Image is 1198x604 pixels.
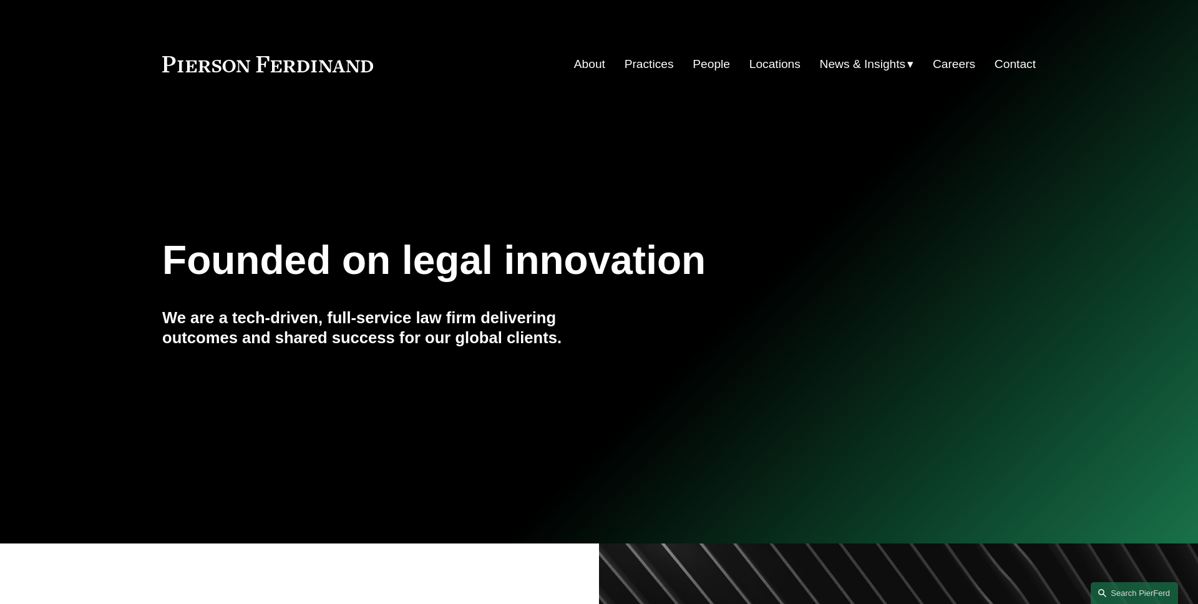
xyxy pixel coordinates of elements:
a: About [574,52,605,76]
a: Locations [749,52,801,76]
a: Careers [933,52,975,76]
a: folder dropdown [820,52,914,76]
a: Practices [625,52,674,76]
a: Contact [995,52,1036,76]
h1: Founded on legal innovation [162,238,890,283]
a: Search this site [1091,582,1178,604]
h4: We are a tech-driven, full-service law firm delivering outcomes and shared success for our global... [162,308,599,348]
span: News & Insights [820,54,906,75]
a: People [693,52,730,76]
